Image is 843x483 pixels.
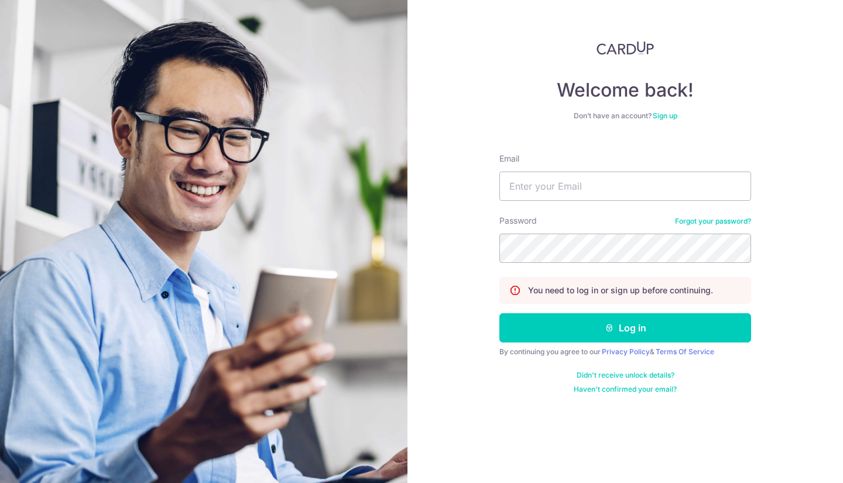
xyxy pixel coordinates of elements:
[675,217,751,226] a: Forgot your password?
[528,285,713,296] p: You need to log in or sign up before continuing.
[597,41,654,55] img: CardUp Logo
[656,347,714,356] a: Terms Of Service
[574,385,677,394] a: Haven't confirmed your email?
[499,78,751,102] h4: Welcome back!
[577,371,674,380] a: Didn't receive unlock details?
[499,111,751,121] div: Don’t have an account?
[602,347,650,356] a: Privacy Policy
[499,313,751,342] button: Log in
[499,347,751,357] div: By continuing you agree to our &
[653,111,677,120] a: Sign up
[499,215,537,227] label: Password
[499,172,751,201] input: Enter your Email
[499,153,519,165] label: Email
